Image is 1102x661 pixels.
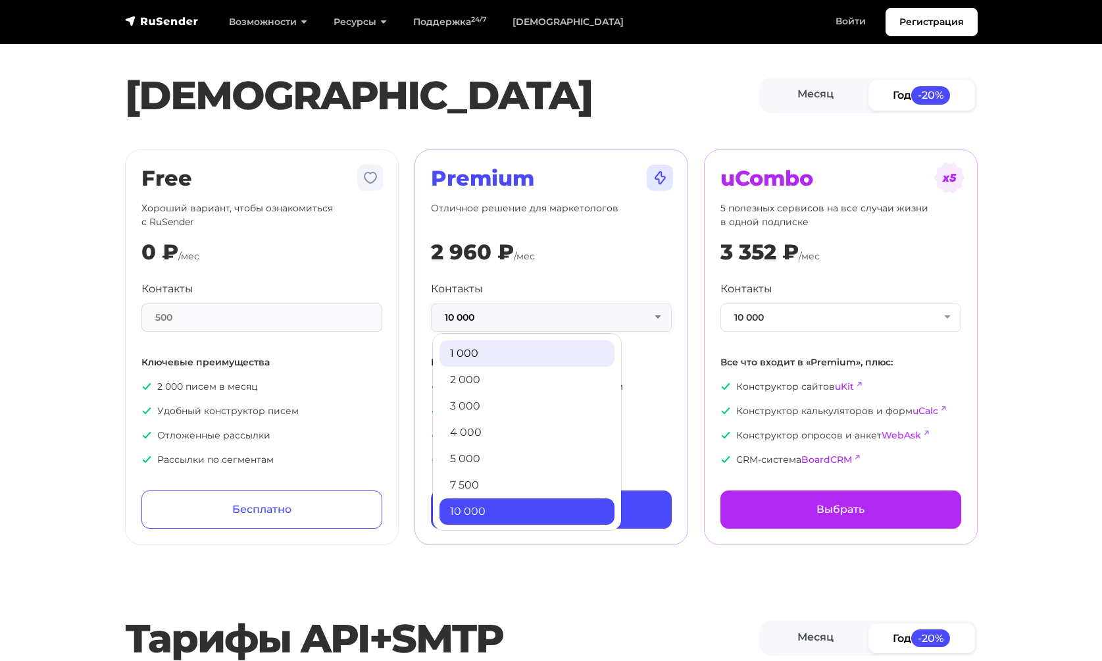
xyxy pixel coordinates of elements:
[720,380,961,394] p: Конструктор сайтов
[499,9,637,36] a: [DEMOGRAPHIC_DATA]
[141,404,382,418] p: Удобный конструктор писем
[141,380,382,394] p: 2 000 писем в месяц
[141,201,382,229] p: Хороший вариант, чтобы ознакомиться с RuSender
[431,166,672,191] h2: Premium
[801,454,852,465] a: BoardCRM
[868,80,975,110] a: Год
[720,304,961,332] button: 10 000
[439,367,614,393] a: 2 000
[431,380,672,394] p: Неограниченное количество писем
[125,14,199,28] img: RuSender
[822,8,879,35] a: Войти
[431,454,441,465] img: icon-ok.svg
[720,166,961,191] h2: uCombo
[431,404,672,418] p: Приоритетная поддержка
[720,201,961,229] p: 5 полезных сервисов на все случаи жизни в одной подписке
[141,430,152,440] img: icon-ok.svg
[911,86,951,104] span: -20%
[431,430,441,440] img: icon-ok.svg
[431,240,514,265] div: 2 960 ₽
[720,429,961,442] p: Конструктор опросов и анкет
[835,381,854,392] a: uKit
[431,453,672,467] p: Приоритетная модерация
[355,162,386,194] img: tarif-free.svg
[439,393,614,419] a: 3 000
[216,9,320,36] a: Возможности
[431,281,483,297] label: Контакты
[763,80,869,110] a: Месяц
[141,166,382,191] h2: Free
[431,406,441,416] img: icon-ok.svg
[439,340,614,367] a: 1 000
[439,446,614,472] a: 5 000
[439,419,614,446] a: 4 000
[911,629,951,647] span: -20%
[431,381,441,392] img: icon-ok.svg
[320,9,400,36] a: Ресурсы
[141,406,152,416] img: icon-ok.svg
[886,8,978,36] a: Регистрация
[141,429,382,442] p: Отложенные рассылки
[431,429,672,442] p: Помощь с импортом базы
[471,15,486,24] sup: 24/7
[431,356,672,369] p: Все что входит в «Free», плюс:
[720,356,961,369] p: Все что входит в «Premium», плюс:
[439,525,614,551] a: 13 000
[720,490,961,529] a: Выбрать
[514,250,535,262] span: /мес
[799,250,820,262] span: /мес
[141,356,382,369] p: Ключевые преимущества
[720,240,799,265] div: 3 352 ₽
[141,381,152,392] img: icon-ok.svg
[720,281,772,297] label: Контакты
[720,381,731,392] img: icon-ok.svg
[934,162,965,194] img: tarif-ucombo.svg
[432,333,622,531] ul: 10 000
[882,429,921,441] a: WebAsk
[644,162,676,194] img: tarif-premium.svg
[720,406,731,416] img: icon-ok.svg
[141,454,152,465] img: icon-ok.svg
[720,430,731,440] img: icon-ok.svg
[178,250,199,262] span: /мес
[141,281,193,297] label: Контакты
[431,201,672,229] p: Отличное решение для маркетологов
[141,490,382,529] a: Бесплатно
[431,490,672,529] a: Выбрать
[125,72,760,119] h1: [DEMOGRAPHIC_DATA]
[720,454,731,465] img: icon-ok.svg
[868,623,975,653] a: Год
[431,304,672,332] button: 10 000
[400,9,499,36] a: Поддержка24/7
[720,453,961,467] p: CRM-система
[439,498,614,525] a: 10 000
[439,472,614,498] a: 7 500
[141,240,178,265] div: 0 ₽
[720,404,961,418] p: Конструктор калькуляторов и форм
[913,405,938,417] a: uCalc
[763,623,869,653] a: Месяц
[141,453,382,467] p: Рассылки по сегментам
